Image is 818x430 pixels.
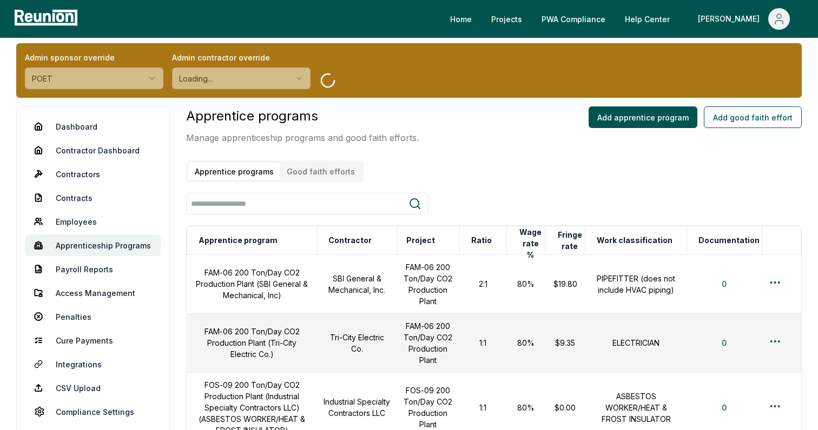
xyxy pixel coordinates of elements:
td: ELECTRICIAN [585,313,687,372]
th: Project [397,226,459,255]
a: Contractors [25,163,161,185]
button: Apprentice programs [188,163,280,180]
td: Tri-City Electric Co. [317,313,397,372]
a: Contracts [25,187,161,209]
a: Payroll Reports [25,258,161,280]
h3: Apprentice programs [186,106,419,126]
td: SBI General & Mechanical, Inc. [317,254,397,313]
nav: Main [441,8,807,30]
a: Help Center [616,8,678,30]
a: Cure Payments [25,330,161,351]
td: 80% [506,313,545,372]
a: Penalties [25,306,161,327]
a: Dashboard [25,116,161,137]
p: FAM-06 200 Ton/Day CO2 Production Plant [403,320,453,366]
button: Contractor [326,230,374,251]
button: Good faith efforts [280,163,361,180]
label: Admin sponsor override [25,52,163,63]
button: 0 [713,273,735,295]
td: 80% [506,254,545,313]
button: Work classification [595,230,675,251]
p: Manage apprenticeship programs and good faith efforts. [186,131,419,144]
button: Wage rate % [516,233,545,254]
button: Ratio [469,230,494,251]
a: Home [441,8,480,30]
button: Fringe rate [555,230,585,251]
button: Add apprentice program [589,106,697,128]
td: $9.35 [545,313,585,372]
div: [PERSON_NAME] [698,8,764,30]
td: FAM-06 200 Ton/Day CO2 Production Plant (SBI General & Mechanical, Inc) [187,254,317,313]
button: Add good faith effort [704,106,802,128]
button: 0 [713,332,735,354]
a: Access Management [25,282,161,304]
button: 0 [713,397,735,418]
a: Employees [25,211,161,232]
td: $19.80 [545,254,585,313]
button: [PERSON_NAME] [689,8,799,30]
a: Projects [483,8,531,30]
button: Apprentice program [196,230,280,251]
a: CSV Upload [25,377,161,399]
td: FAM-06 200 Ton/Day CO2 Production Plant (Tri-City Electric Co.) [187,313,317,372]
a: Compliance Settings [25,401,161,422]
label: Admin contractor override [172,52,311,63]
a: Integrations [25,353,161,375]
button: Documentation [696,230,762,251]
p: FAM-06 200 Ton/Day CO2 Production Plant [403,261,453,307]
td: 1:1 [459,313,506,372]
p: FOS-09 200 Ton/Day CO2 Production Plant [403,385,453,430]
a: Contractor Dashboard [25,139,161,161]
td: 2:1 [459,254,506,313]
td: PIPEFITTER (does not include HVAC piping) [585,254,687,313]
a: PWA Compliance [533,8,614,30]
a: Apprenticeship Programs [25,234,161,256]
